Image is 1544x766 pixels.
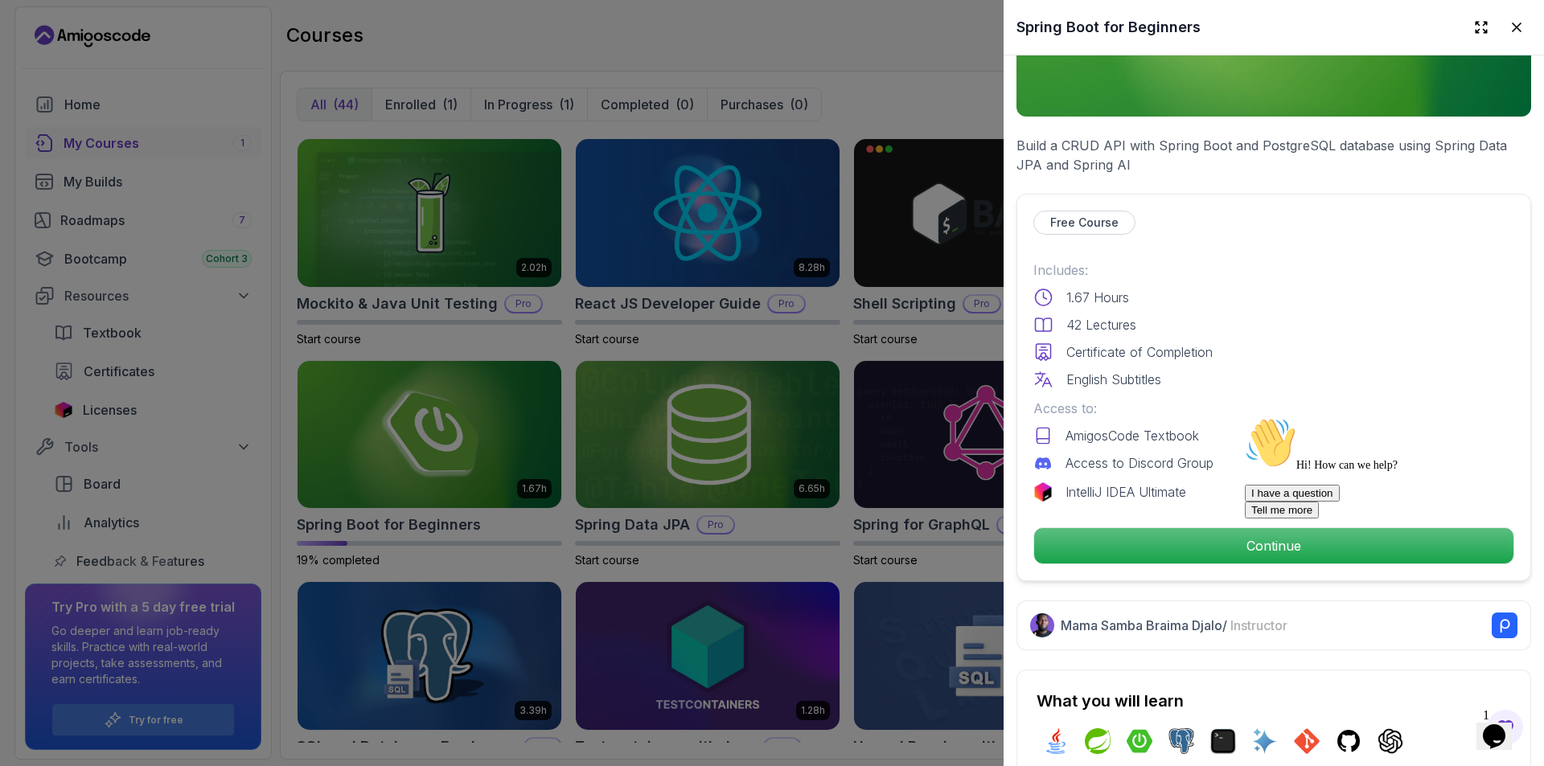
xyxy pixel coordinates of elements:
p: IntelliJ IDEA Ultimate [1066,482,1186,502]
button: I have a question [6,74,101,91]
p: Continue [1034,528,1513,563]
p: English Subtitles [1066,370,1161,389]
img: terminal logo [1210,728,1236,754]
img: jetbrains logo [1033,482,1053,502]
h2: Spring Boot for Beginners [1016,16,1201,39]
img: :wave: [6,6,58,58]
p: Access to Discord Group [1066,453,1213,473]
img: git logo [1294,728,1320,754]
img: java logo [1043,728,1069,754]
img: spring logo [1085,728,1111,754]
p: Includes: [1033,260,1514,280]
span: Instructor [1230,617,1287,633]
div: 👋Hi! How can we help?I have a questionTell me more [6,6,296,108]
h2: What you will learn [1037,690,1511,712]
p: Certificate of Completion [1066,342,1213,362]
p: 1.67 Hours [1066,288,1129,307]
button: Tell me more [6,91,80,108]
button: Expand drawer [1467,13,1496,42]
iframe: chat widget [1476,702,1528,750]
img: spring-boot logo [1127,728,1152,754]
img: github logo [1336,728,1361,754]
iframe: chat widget [1238,411,1528,694]
button: Continue [1033,527,1514,564]
img: chatgpt logo [1378,728,1403,754]
img: ai logo [1252,728,1278,754]
p: 42 Lectures [1066,315,1136,334]
img: Nelson Djalo [1030,613,1054,637]
img: postgres logo [1168,728,1194,754]
p: AmigosCode Textbook [1066,426,1199,445]
span: Hi! How can we help? [6,48,159,60]
p: Free Course [1050,215,1119,231]
p: Access to: [1033,399,1514,418]
p: Build a CRUD API with Spring Boot and PostgreSQL database using Spring Data JPA and Spring AI [1016,136,1531,174]
p: Mama Samba Braima Djalo / [1061,616,1287,635]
